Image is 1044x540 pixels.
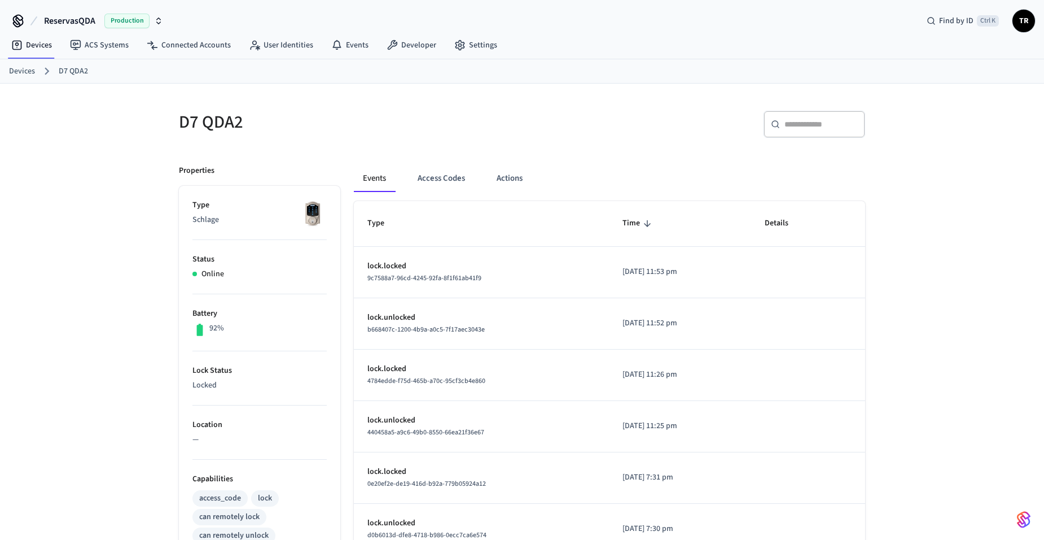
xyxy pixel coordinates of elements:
[977,15,999,27] span: Ctrl K
[367,215,399,232] span: Type
[192,308,327,320] p: Battery
[367,466,595,478] p: lock.locked
[209,323,224,334] p: 92%
[765,215,803,232] span: Details
[939,15,973,27] span: Find by ID
[299,199,327,228] img: Schlage Sense Smart Deadbolt with Camelot Trim, Front
[199,511,260,523] div: can remotely lock
[378,35,445,55] a: Developer
[192,419,327,431] p: Location
[367,260,595,272] p: lock.locked
[367,517,595,529] p: lock.unlocked
[367,428,484,437] span: 440458a5-a9c6-49b0-8550-66ea21f36e67
[367,312,595,324] p: lock.unlocked
[367,325,485,334] span: b668407c-1200-4b9a-a0c5-7f17aec3043e
[138,35,240,55] a: Connected Accounts
[2,35,61,55] a: Devices
[622,215,655,232] span: Time
[104,14,150,28] span: Production
[192,380,327,391] p: Locked
[367,363,595,375] p: lock.locked
[367,273,481,283] span: 9c7588a7-96cd-4245-92fa-8f1f61ab41f9
[192,199,327,211] p: Type
[622,420,738,432] p: [DATE] 11:25 pm
[367,376,485,386] span: 4784edde-f75d-465b-a70c-95cf3cb4e860
[199,493,241,504] div: access_code
[488,165,532,192] button: Actions
[622,369,738,381] p: [DATE] 11:26 pm
[322,35,378,55] a: Events
[240,35,322,55] a: User Identities
[192,254,327,265] p: Status
[258,493,272,504] div: lock
[192,214,327,226] p: Schlage
[367,415,595,426] p: lock.unlocked
[622,523,738,535] p: [DATE] 7:30 pm
[192,473,327,485] p: Capabilities
[622,266,738,278] p: [DATE] 11:53 pm
[918,11,1008,31] div: Find by IDCtrl K
[179,165,214,177] p: Properties
[354,165,395,192] button: Events
[367,530,486,540] span: d0b6013d-dfe8-4718-b986-0ecc7ca6e574
[179,111,515,134] h5: D7 QDA2
[1012,10,1035,32] button: TR
[409,165,474,192] button: Access Codes
[61,35,138,55] a: ACS Systems
[622,317,738,329] p: [DATE] 11:52 pm
[445,35,506,55] a: Settings
[44,14,95,28] span: ReservasQDA
[201,268,224,280] p: Online
[622,472,738,484] p: [DATE] 7:31 pm
[1014,11,1034,31] span: TR
[192,365,327,377] p: Lock Status
[1017,511,1030,529] img: SeamLogoGradient.69752ec5.svg
[367,479,486,489] span: 0e20ef2e-de19-416d-b92a-779b05924a12
[59,66,88,77] a: D7 QDA2
[192,434,327,446] p: —
[9,66,35,77] a: Devices
[354,165,865,192] div: ant example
